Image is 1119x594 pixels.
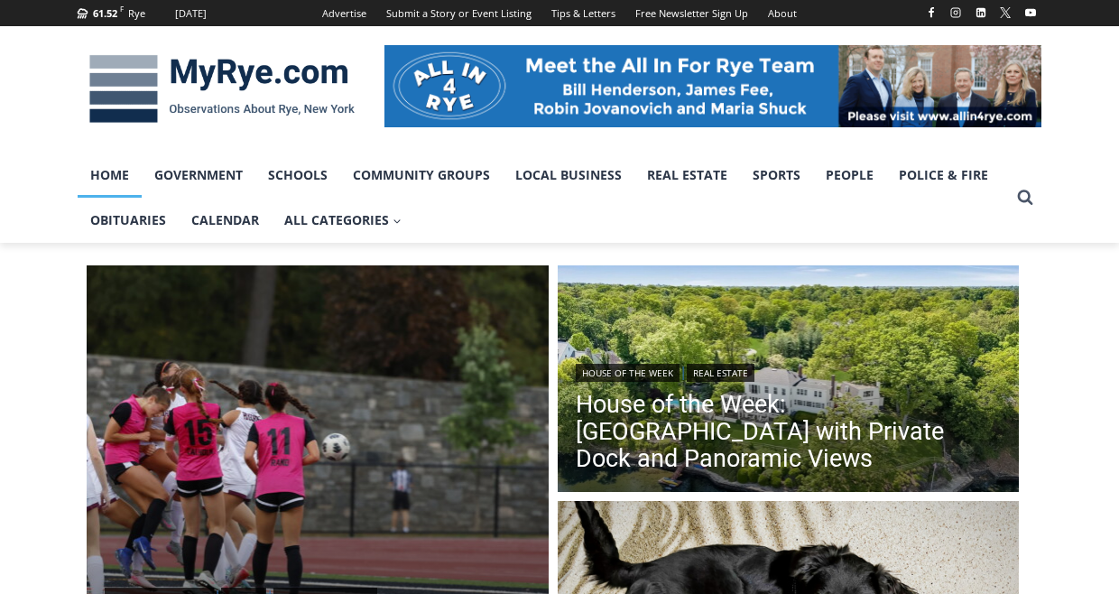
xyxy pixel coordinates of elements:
[255,153,340,198] a: Schools
[179,198,272,243] a: Calendar
[634,153,740,198] a: Real Estate
[142,153,255,198] a: Government
[78,198,179,243] a: Obituaries
[78,42,366,136] img: MyRye.com
[576,364,680,382] a: House of the Week
[576,360,1002,382] div: |
[558,265,1020,497] img: 13 Kirby Lane, Rye
[687,364,754,382] a: Real Estate
[945,2,966,23] a: Instagram
[970,2,992,23] a: Linkedin
[920,2,942,23] a: Facebook
[284,210,402,230] span: All Categories
[1009,181,1041,214] button: View Search Form
[886,153,1001,198] a: Police & Fire
[78,153,142,198] a: Home
[576,391,1002,472] a: House of the Week: [GEOGRAPHIC_DATA] with Private Dock and Panoramic Views
[813,153,886,198] a: People
[128,5,145,22] div: Rye
[740,153,813,198] a: Sports
[340,153,503,198] a: Community Groups
[78,153,1009,244] nav: Primary Navigation
[175,5,207,22] div: [DATE]
[994,2,1016,23] a: X
[558,265,1020,497] a: Read More House of the Week: Historic Rye Waterfront Estate with Private Dock and Panoramic Views
[503,153,634,198] a: Local Business
[384,45,1041,126] img: All in for Rye
[120,4,124,14] span: F
[272,198,414,243] a: All Categories
[1020,2,1041,23] a: YouTube
[93,6,117,20] span: 61.52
